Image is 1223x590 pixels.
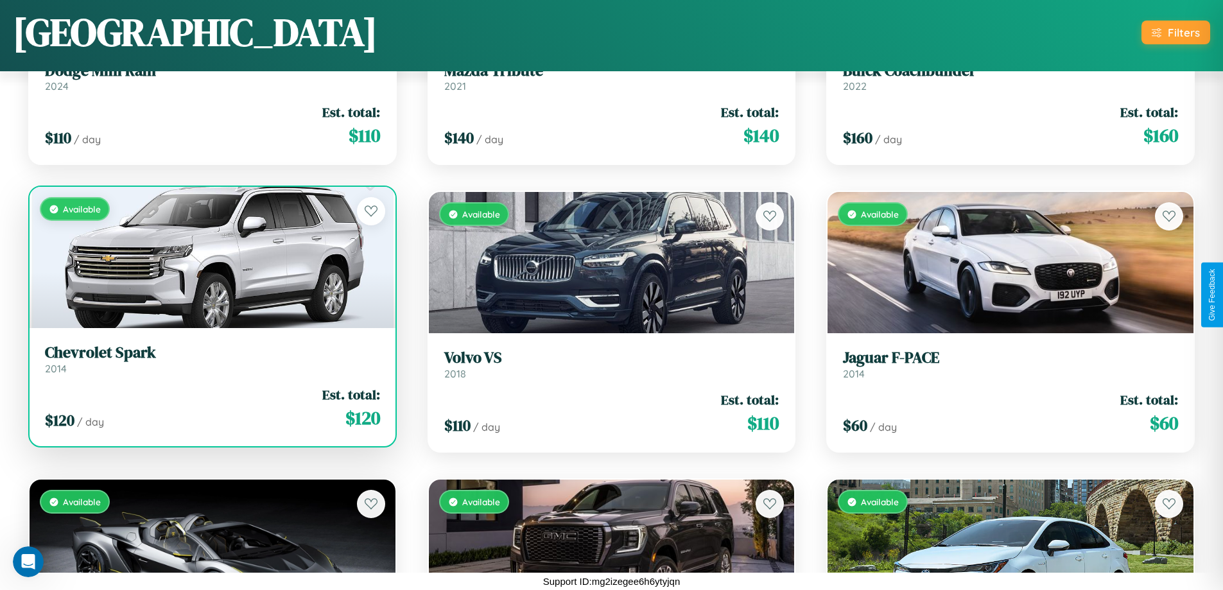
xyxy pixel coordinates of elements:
[875,133,902,146] span: / day
[63,204,101,214] span: Available
[462,496,500,507] span: Available
[721,103,779,121] span: Est. total:
[45,410,74,431] span: $ 120
[721,390,779,409] span: Est. total:
[45,62,380,93] a: Dodge Mini Ram2024
[543,573,680,590] p: Support ID: mg2izegee6h6ytyjqn
[843,367,865,380] span: 2014
[345,405,380,431] span: $ 120
[444,127,474,148] span: $ 140
[1150,410,1178,436] span: $ 60
[45,343,380,362] h3: Chevrolet Spark
[476,133,503,146] span: / day
[861,209,899,220] span: Available
[843,349,1178,380] a: Jaguar F-PACE2014
[74,133,101,146] span: / day
[444,349,779,380] a: Volvo VS2018
[843,349,1178,367] h3: Jaguar F-PACE
[45,80,69,92] span: 2024
[1168,26,1200,39] div: Filters
[1208,269,1217,321] div: Give Feedback
[747,410,779,436] span: $ 110
[1143,123,1178,148] span: $ 160
[843,415,867,436] span: $ 60
[1120,103,1178,121] span: Est. total:
[444,80,466,92] span: 2021
[870,421,897,433] span: / day
[63,496,101,507] span: Available
[861,496,899,507] span: Available
[45,362,67,375] span: 2014
[77,415,104,428] span: / day
[1120,390,1178,409] span: Est. total:
[843,80,867,92] span: 2022
[322,385,380,404] span: Est. total:
[13,546,44,577] iframe: Intercom live chat
[462,209,500,220] span: Available
[13,6,377,58] h1: [GEOGRAPHIC_DATA]
[743,123,779,148] span: $ 140
[322,103,380,121] span: Est. total:
[444,62,779,93] a: Mazda Tribute2021
[843,127,872,148] span: $ 160
[444,415,471,436] span: $ 110
[349,123,380,148] span: $ 110
[843,62,1178,93] a: Buick Coachbuilder2022
[45,127,71,148] span: $ 110
[473,421,500,433] span: / day
[444,367,466,380] span: 2018
[444,349,779,367] h3: Volvo VS
[45,343,380,375] a: Chevrolet Spark2014
[1141,21,1210,44] button: Filters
